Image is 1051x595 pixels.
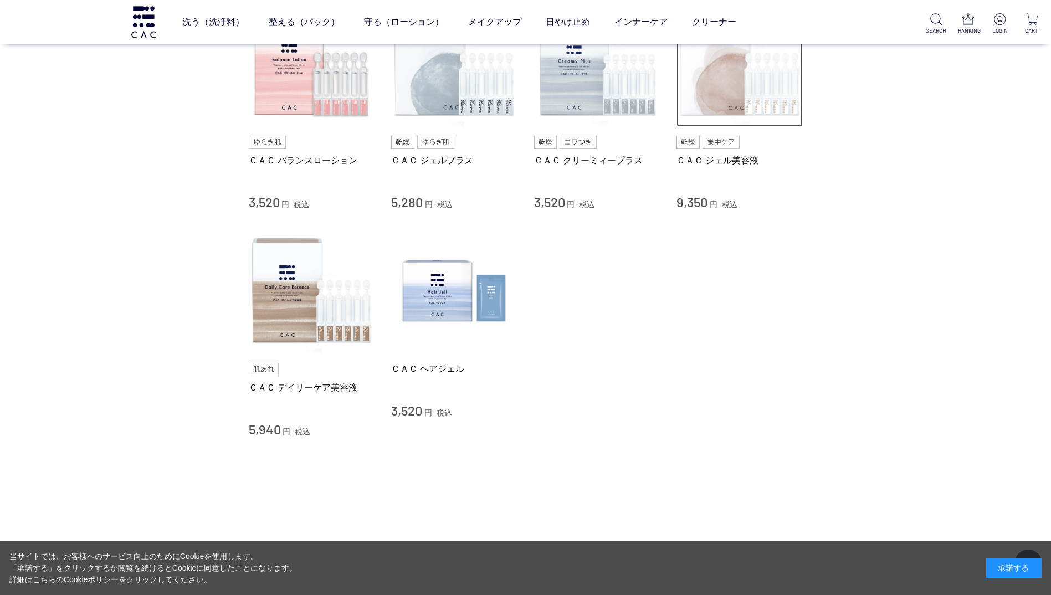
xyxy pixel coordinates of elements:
[676,194,707,210] span: 9,350
[249,382,375,393] a: ＣＡＣ デイリーケア美容液
[249,155,375,166] a: ＣＡＣ バランスローション
[249,136,286,149] img: ゆらぎ肌
[676,136,700,149] img: 乾燥
[468,7,521,38] a: メイクアップ
[560,136,597,149] img: ゴワつき
[703,136,740,149] img: 集中ケア
[425,200,433,209] span: 円
[534,194,565,210] span: 3,520
[269,7,340,38] a: 整える（パック）
[534,1,660,127] img: ＣＡＣ クリーミィープラス
[9,551,298,586] div: 当サイトでは、お客様へのサービス向上のためにCookieを使用します。 「承諾する」をクリックするか閲覧を続けるとCookieに同意したことになります。 詳細はこちらの をクリックしてください。
[391,194,423,210] span: 5,280
[295,427,310,436] span: 税込
[437,200,453,209] span: 税込
[391,363,517,375] a: ＣＡＣ ヘアジェル
[1022,27,1042,35] p: CART
[364,7,444,38] a: 守る（ローション）
[294,200,309,209] span: 税込
[990,27,1010,35] p: LOGIN
[417,136,455,149] img: ゆらぎ肌
[676,1,803,127] img: ＣＡＣ ジェル美容液
[990,13,1010,35] a: LOGIN
[249,194,280,210] span: 3,520
[424,408,432,417] span: 円
[249,421,281,437] span: 5,940
[391,228,517,354] img: ＣＡＣ ヘアジェル
[391,402,422,418] span: 3,520
[567,200,575,209] span: 円
[249,1,375,127] img: ＣＡＣ バランスローション
[614,7,668,38] a: インナーケア
[437,408,452,417] span: 税込
[986,558,1042,578] div: 承諾する
[546,7,590,38] a: 日やけ止め
[579,200,594,209] span: 税込
[64,575,119,584] a: Cookieポリシー
[182,7,244,38] a: 洗う（洗浄料）
[722,200,737,209] span: 税込
[958,13,978,35] a: RANKING
[391,155,517,166] a: ＣＡＣ ジェルプラス
[710,200,717,209] span: 円
[249,228,375,354] img: ＣＡＣ デイリーケア美容液
[692,7,736,38] a: クリーナー
[130,6,157,38] img: logo
[534,136,557,149] img: 乾燥
[926,27,946,35] p: SEARCH
[283,427,290,436] span: 円
[676,155,803,166] a: ＣＡＣ ジェル美容液
[249,363,279,376] img: 肌あれ
[391,136,414,149] img: 乾燥
[958,27,978,35] p: RANKING
[926,13,946,35] a: SEARCH
[534,155,660,166] a: ＣＡＣ クリーミィープラス
[1022,13,1042,35] a: CART
[281,200,289,209] span: 円
[391,1,517,127] img: ＣＡＣ ジェルプラス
